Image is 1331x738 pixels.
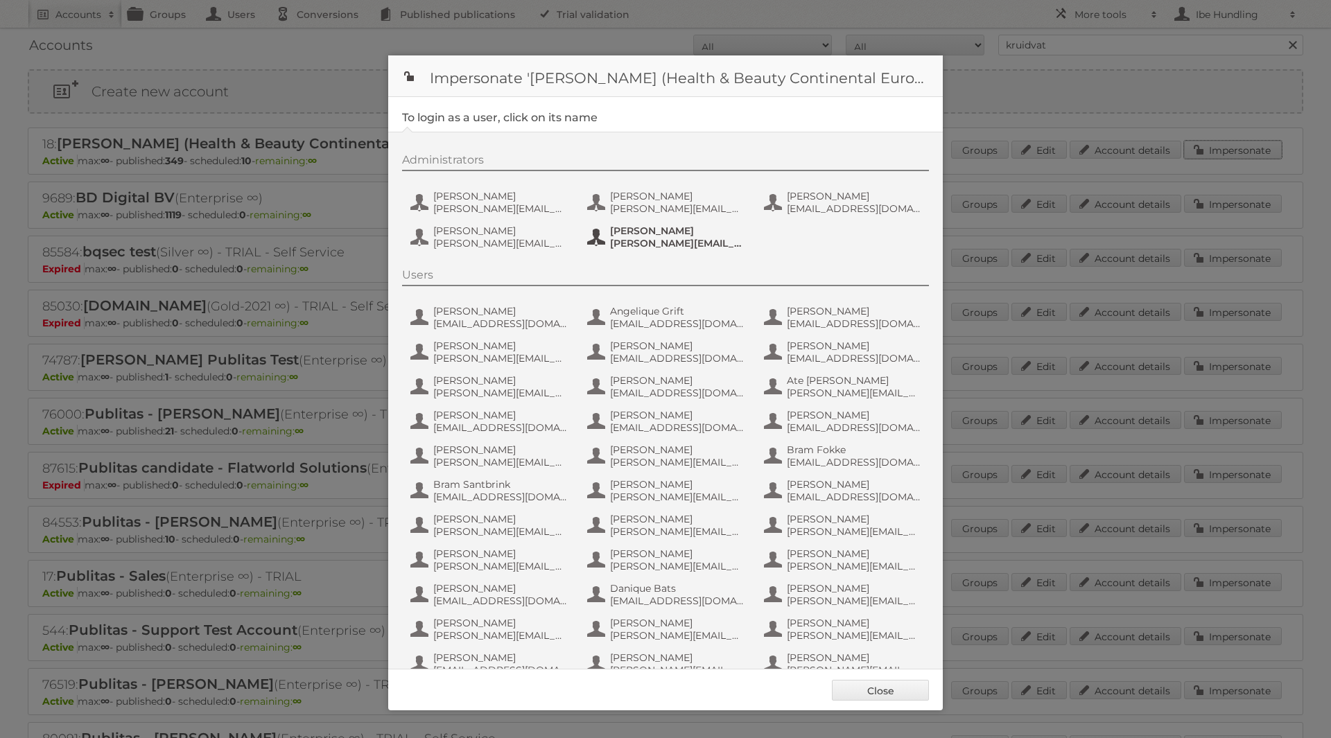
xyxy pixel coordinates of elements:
span: [PERSON_NAME] [787,305,921,317]
span: [EMAIL_ADDRESS][DOMAIN_NAME] [787,491,921,503]
button: [PERSON_NAME] [PERSON_NAME][EMAIL_ADDRESS][DOMAIN_NAME] [763,546,925,574]
button: [PERSON_NAME] [PERSON_NAME][EMAIL_ADDRESS][DOMAIN_NAME] [763,511,925,539]
span: [PERSON_NAME][EMAIL_ADDRESS][DOMAIN_NAME] [787,595,921,607]
span: Danique Bats [610,582,745,595]
button: [PERSON_NAME] [EMAIL_ADDRESS][DOMAIN_NAME] [763,188,925,216]
button: [PERSON_NAME] [PERSON_NAME][EMAIL_ADDRESS][DOMAIN_NAME] [586,615,749,643]
button: Ate [PERSON_NAME] [PERSON_NAME][EMAIL_ADDRESS][DOMAIN_NAME] [763,373,925,401]
span: [PERSON_NAME] [787,547,921,560]
span: [PERSON_NAME] [433,190,568,202]
span: Angelique Grift [610,305,745,317]
button: [PERSON_NAME] [PERSON_NAME][EMAIL_ADDRESS][DOMAIN_NAME] [409,373,572,401]
button: [PERSON_NAME] [PERSON_NAME][EMAIL_ADDRESS][DOMAIN_NAME] [586,188,749,216]
span: [PERSON_NAME] [610,340,745,352]
button: [PERSON_NAME] [EMAIL_ADDRESS][DOMAIN_NAME] [586,338,749,366]
span: [PERSON_NAME] [433,443,568,456]
span: [PERSON_NAME] [610,409,745,421]
span: [PERSON_NAME] [610,547,745,560]
span: [PERSON_NAME][EMAIL_ADDRESS][DOMAIN_NAME] [610,664,745,676]
button: [PERSON_NAME] [EMAIL_ADDRESS][DOMAIN_NAME] [763,477,925,504]
span: [EMAIL_ADDRESS][DOMAIN_NAME] [433,595,568,607]
button: [PERSON_NAME] [EMAIL_ADDRESS][DOMAIN_NAME] [763,338,925,366]
h1: Impersonate '[PERSON_NAME] (Health & Beauty Continental Europe) B.V.' [388,55,943,97]
span: [PERSON_NAME][EMAIL_ADDRESS][DOMAIN_NAME] [610,525,745,538]
button: [PERSON_NAME] [PERSON_NAME][EMAIL_ADDRESS][DOMAIN_NAME] [409,615,572,643]
button: [PERSON_NAME] [EMAIL_ADDRESS][DOMAIN_NAME] [763,407,925,435]
span: [PERSON_NAME] [610,443,745,456]
span: [PERSON_NAME] [433,513,568,525]
span: [EMAIL_ADDRESS][DOMAIN_NAME] [433,664,568,676]
div: Users [402,268,929,286]
span: Bram Fokke [787,443,921,456]
span: Ate [PERSON_NAME] [787,374,921,387]
button: [PERSON_NAME] [PERSON_NAME][EMAIL_ADDRESS][DOMAIN_NAME] [586,442,749,470]
button: [PERSON_NAME] [PERSON_NAME][EMAIL_ADDRESS][DOMAIN_NAME] [409,338,572,366]
span: [PERSON_NAME][EMAIL_ADDRESS][DOMAIN_NAME] [610,491,745,503]
span: [PERSON_NAME][EMAIL_ADDRESS][DOMAIN_NAME] [610,456,745,468]
button: Danique Bats [EMAIL_ADDRESS][DOMAIN_NAME] [586,581,749,608]
span: [PERSON_NAME] [433,617,568,629]
button: [PERSON_NAME] [PERSON_NAME][EMAIL_ADDRESS][DOMAIN_NAME] [586,511,749,539]
span: [PERSON_NAME][EMAIL_ADDRESS][DOMAIN_NAME] [433,560,568,572]
button: [PERSON_NAME] [PERSON_NAME][EMAIL_ADDRESS][DOMAIN_NAME] [586,650,749,678]
span: [EMAIL_ADDRESS][DOMAIN_NAME] [610,421,745,434]
span: [PERSON_NAME] [787,582,921,595]
span: [EMAIL_ADDRESS][DOMAIN_NAME] [433,491,568,503]
span: [PERSON_NAME] [610,617,745,629]
span: [PERSON_NAME][EMAIL_ADDRESS][DOMAIN_NAME] [610,202,745,215]
button: [PERSON_NAME] [PERSON_NAME][EMAIL_ADDRESS][DOMAIN_NAME] [763,650,925,678]
span: [PERSON_NAME] [787,190,921,202]
button: Bram Santbrink [EMAIL_ADDRESS][DOMAIN_NAME] [409,477,572,504]
button: [PERSON_NAME] [EMAIL_ADDRESS][DOMAIN_NAME] [409,581,572,608]
span: [PERSON_NAME][EMAIL_ADDRESS][DOMAIN_NAME] [610,629,745,642]
span: [PERSON_NAME][EMAIL_ADDRESS][DOMAIN_NAME] [433,525,568,538]
button: Angelique Grift [EMAIL_ADDRESS][DOMAIN_NAME] [586,304,749,331]
span: [PERSON_NAME] [787,617,921,629]
button: [PERSON_NAME] [EMAIL_ADDRESS][DOMAIN_NAME] [409,407,572,435]
button: Bram Fokke [EMAIL_ADDRESS][DOMAIN_NAME] [763,442,925,470]
span: [EMAIL_ADDRESS][DOMAIN_NAME] [787,202,921,215]
span: [PERSON_NAME][EMAIL_ADDRESS][DOMAIN_NAME] [787,664,921,676]
span: [PERSON_NAME] [433,340,568,352]
button: [PERSON_NAME] [PERSON_NAME][EMAIL_ADDRESS][DOMAIN_NAME] [409,442,572,470]
span: [PERSON_NAME][EMAIL_ADDRESS][DOMAIN_NAME] [787,629,921,642]
button: [PERSON_NAME] [PERSON_NAME][EMAIL_ADDRESS][DOMAIN_NAME] [409,223,572,251]
span: [PERSON_NAME][EMAIL_ADDRESS][DOMAIN_NAME] [433,237,568,249]
span: [PERSON_NAME] [433,374,568,387]
span: [EMAIL_ADDRESS][DOMAIN_NAME] [787,421,921,434]
button: [PERSON_NAME] [PERSON_NAME][EMAIL_ADDRESS][DOMAIN_NAME] [409,511,572,539]
span: [EMAIL_ADDRESS][DOMAIN_NAME] [610,387,745,399]
div: Administrators [402,153,929,171]
button: [PERSON_NAME] [PERSON_NAME][EMAIL_ADDRESS][DOMAIN_NAME] [763,615,925,643]
span: [PERSON_NAME] [787,651,921,664]
span: [EMAIL_ADDRESS][DOMAIN_NAME] [433,421,568,434]
span: [PERSON_NAME][EMAIL_ADDRESS][DOMAIN_NAME] [433,629,568,642]
span: [PERSON_NAME] [787,409,921,421]
span: [PERSON_NAME] [787,478,921,491]
span: [EMAIL_ADDRESS][DOMAIN_NAME] [610,317,745,330]
span: Bram Santbrink [433,478,568,491]
button: [PERSON_NAME] [PERSON_NAME][EMAIL_ADDRESS][DOMAIN_NAME] [409,546,572,574]
span: [PERSON_NAME] [433,651,568,664]
span: [PERSON_NAME][EMAIL_ADDRESS][DOMAIN_NAME] [610,237,745,249]
legend: To login as a user, click on its name [402,111,598,124]
button: [PERSON_NAME] [EMAIL_ADDRESS][DOMAIN_NAME] [409,304,572,331]
button: [PERSON_NAME] [EMAIL_ADDRESS][DOMAIN_NAME] [763,304,925,331]
span: [PERSON_NAME][EMAIL_ADDRESS][DOMAIN_NAME] [433,456,568,468]
span: [EMAIL_ADDRESS][DOMAIN_NAME] [610,352,745,364]
span: [PERSON_NAME] [433,225,568,237]
span: [PERSON_NAME][EMAIL_ADDRESS][DOMAIN_NAME] [610,560,745,572]
span: [EMAIL_ADDRESS][DOMAIN_NAME] [787,456,921,468]
span: [PERSON_NAME] [787,513,921,525]
span: [PERSON_NAME][EMAIL_ADDRESS][DOMAIN_NAME] [787,387,921,399]
span: [PERSON_NAME] [433,547,568,560]
span: [PERSON_NAME][EMAIL_ADDRESS][DOMAIN_NAME] [433,387,568,399]
span: [EMAIL_ADDRESS][DOMAIN_NAME] [787,352,921,364]
span: [PERSON_NAME] [787,340,921,352]
button: [PERSON_NAME] [PERSON_NAME][EMAIL_ADDRESS][DOMAIN_NAME] [763,581,925,608]
button: [PERSON_NAME] [PERSON_NAME][EMAIL_ADDRESS][DOMAIN_NAME] [586,223,749,251]
span: [PERSON_NAME] [433,409,568,421]
span: [PERSON_NAME][EMAIL_ADDRESS][DOMAIN_NAME] [433,202,568,215]
span: [PERSON_NAME] [433,582,568,595]
span: [PERSON_NAME][EMAIL_ADDRESS][DOMAIN_NAME] [433,352,568,364]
